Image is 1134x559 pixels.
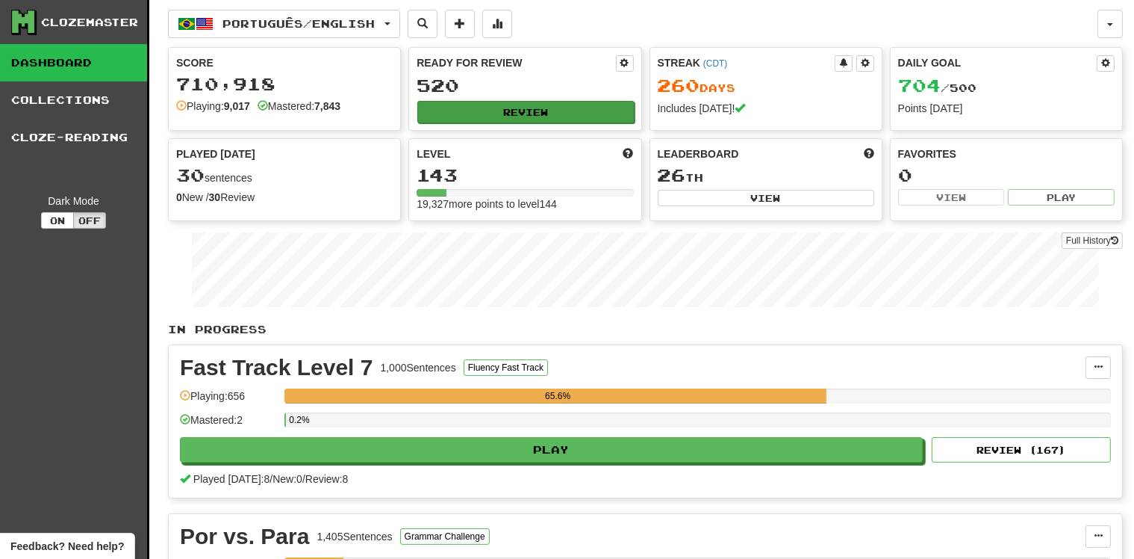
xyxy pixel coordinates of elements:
strong: 7,843 [314,100,340,112]
div: Includes [DATE]! [658,101,874,116]
div: Playing: 656 [180,389,277,413]
div: Mastered: 2 [180,413,277,437]
button: Play [1008,189,1115,206]
p: In Progress [168,322,1123,337]
button: Fluency Fast Track [464,359,548,376]
span: 26 [658,164,686,185]
div: 520 [417,76,633,95]
span: 260 [658,75,700,96]
span: Level [417,146,450,161]
div: Clozemaster [41,15,138,30]
div: Score [176,55,393,70]
strong: 0 [176,191,182,203]
button: Português/English [168,10,400,38]
button: Review (167) [932,437,1111,463]
span: Score more points to level up [623,146,634,161]
div: sentences [176,166,393,185]
div: th [658,166,874,185]
button: Review [417,101,634,123]
div: Dark Mode [11,194,136,209]
span: Review: 8 [305,473,349,485]
div: Por vs. Para [180,525,309,548]
div: Day s [658,76,874,96]
span: Played [DATE]: 8 [193,473,270,485]
div: Mastered: [258,99,340,114]
span: Played [DATE] [176,146,255,161]
button: View [898,189,1005,206]
button: More stats [482,10,512,38]
div: 1,000 Sentences [381,360,456,375]
div: 143 [417,166,633,185]
span: / [302,473,305,485]
div: 19,327 more points to level 144 [417,197,633,211]
div: Fast Track Level 7 [180,356,373,379]
div: Ready for Review [417,55,615,70]
span: 30 [176,164,205,185]
span: / [270,473,272,485]
div: Playing: [176,99,250,114]
span: Open feedback widget [10,539,124,554]
span: / 500 [898,81,976,94]
div: Streak [658,55,835,70]
div: New / Review [176,190,393,205]
span: New: 0 [272,473,302,485]
span: This week in points, UTC [864,146,874,161]
button: Search sentences [408,10,437,38]
div: 0 [898,166,1115,185]
div: 710,918 [176,75,393,93]
div: Points [DATE] [898,101,1115,116]
div: 65.6% [289,389,826,404]
strong: 9,017 [224,100,250,112]
span: Português / English [223,17,376,30]
div: 1,405 Sentences [317,529,392,544]
button: Grammar Challenge [400,528,490,545]
span: 704 [898,75,941,96]
button: Play [180,437,923,463]
button: Off [73,212,106,229]
a: Full History [1062,232,1123,249]
strong: 30 [209,191,221,203]
button: View [658,190,874,206]
a: (CDT) [703,58,727,69]
button: On [41,212,74,229]
div: Favorites [898,146,1115,161]
span: Leaderboard [658,146,739,161]
button: Add sentence to collection [445,10,475,38]
div: Daily Goal [898,55,1097,72]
